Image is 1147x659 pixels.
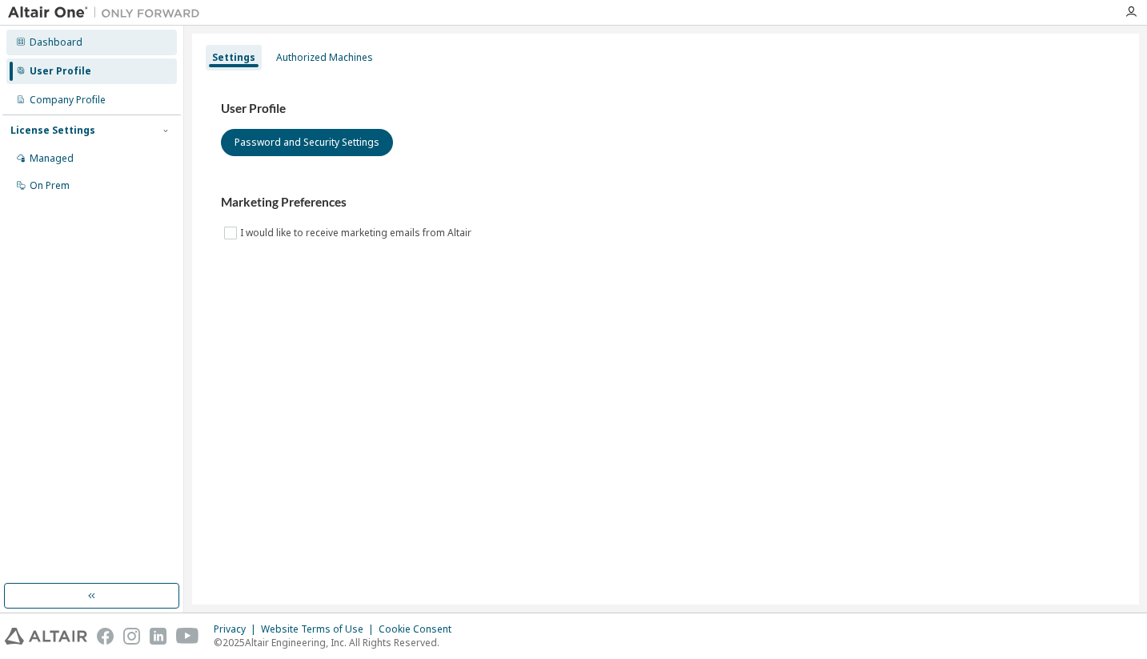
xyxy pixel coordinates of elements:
[97,628,114,645] img: facebook.svg
[30,179,70,192] div: On Prem
[30,94,106,106] div: Company Profile
[176,628,199,645] img: youtube.svg
[30,36,82,49] div: Dashboard
[214,623,261,636] div: Privacy
[261,623,379,636] div: Website Terms of Use
[221,195,1110,211] h3: Marketing Preferences
[221,129,393,156] button: Password and Security Settings
[221,101,1110,117] h3: User Profile
[123,628,140,645] img: instagram.svg
[212,51,255,64] div: Settings
[240,223,475,243] label: I would like to receive marketing emails from Altair
[214,636,461,649] p: © 2025 Altair Engineering, Inc. All Rights Reserved.
[10,124,95,137] div: License Settings
[276,51,373,64] div: Authorized Machines
[8,5,208,21] img: Altair One
[30,65,91,78] div: User Profile
[150,628,166,645] img: linkedin.svg
[5,628,87,645] img: altair_logo.svg
[30,152,74,165] div: Managed
[379,623,461,636] div: Cookie Consent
